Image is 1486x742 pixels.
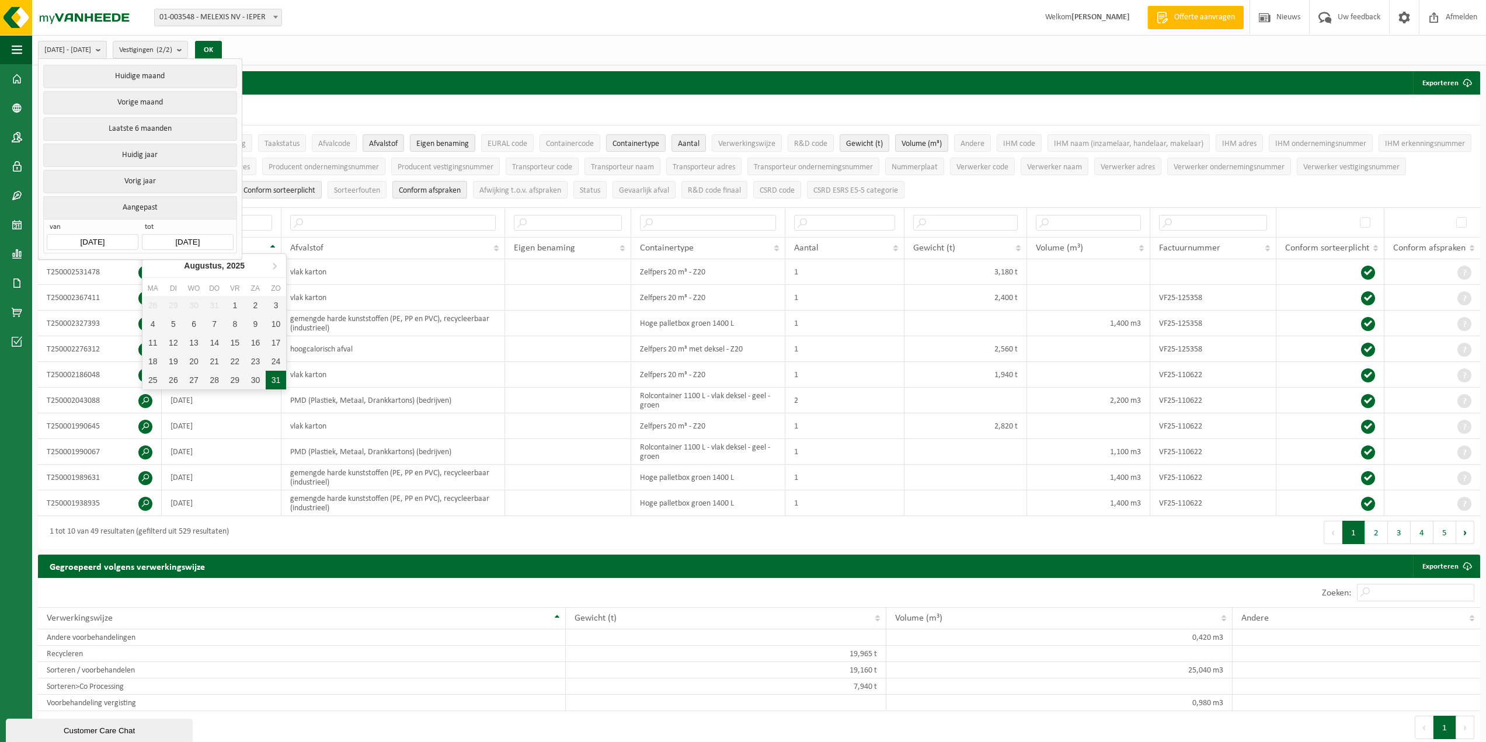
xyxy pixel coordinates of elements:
[1147,6,1244,29] a: Offerte aanvragen
[113,41,188,58] button: Vestigingen(2/2)
[43,117,236,141] button: Laatste 6 maanden
[266,315,286,333] div: 10
[718,140,775,148] span: Verwerkingswijze
[997,134,1042,152] button: IHM codeIHM code: Activate to sort
[712,134,782,152] button: VerwerkingswijzeVerwerkingswijze: Activate to sort
[163,333,183,352] div: 12
[1413,555,1479,578] a: Exporteren
[154,9,282,26] span: 01-003548 - MELEXIS NV - IEPER
[204,352,225,371] div: 21
[119,41,172,59] span: Vestigingen
[794,140,827,148] span: R&D code
[754,163,873,172] span: Transporteur ondernemingsnummer
[225,333,245,352] div: 15
[479,186,561,195] span: Afwijking t.o.v. afspraken
[38,465,162,490] td: T250001989631
[245,371,266,389] div: 30
[794,243,819,253] span: Aantal
[245,315,266,333] div: 9
[290,243,323,253] span: Afvalstof
[1342,521,1365,544] button: 1
[631,465,785,490] td: Hoge palletbox groen 1400 L
[1150,413,1276,439] td: VF25-110622
[38,629,566,646] td: Andere voorbehandelingen
[631,490,785,516] td: Hoge palletbox groen 1400 L
[38,555,217,577] h2: Gegroepeerd volgens verwerkingswijze
[43,170,236,193] button: Vorig jaar
[785,439,904,465] td: 1
[954,134,991,152] button: AndereAndere: Activate to sort
[204,371,225,389] div: 28
[747,158,879,175] button: Transporteur ondernemingsnummerTransporteur ondernemingsnummer : Activate to sort
[631,388,785,413] td: Rolcontainer 1100 L - vlak deksel - geel - groen
[473,181,568,198] button: Afwijking t.o.v. afsprakenAfwijking t.o.v. afspraken: Activate to sort
[1027,163,1082,172] span: Verwerker naam
[1101,163,1155,172] span: Verwerker adres
[38,336,162,362] td: T250002276312
[1027,490,1150,516] td: 1,400 m3
[1150,285,1276,311] td: VF25-125358
[43,91,236,114] button: Vorige maand
[243,186,315,195] span: Conform sorteerplicht
[913,243,955,253] span: Gewicht (t)
[671,134,706,152] button: AantalAantal: Activate to sort
[1150,336,1276,362] td: VF25-125358
[245,352,266,371] div: 23
[262,158,385,175] button: Producent ondernemingsnummerProducent ondernemingsnummer: Activate to sort
[38,285,162,311] td: T250002367411
[956,163,1008,172] span: Verwerker code
[566,662,886,678] td: 19,160 t
[1269,134,1373,152] button: IHM ondernemingsnummerIHM ondernemingsnummer: Activate to sort
[1071,13,1130,22] strong: [PERSON_NAME]
[606,134,666,152] button: ContainertypeContainertype: Activate to sort
[1021,158,1088,175] button: Verwerker naamVerwerker naam: Activate to sort
[512,163,572,172] span: Transporteur code
[227,262,245,270] i: 2025
[1241,614,1269,623] span: Andere
[363,134,404,152] button: AfvalstofAfvalstof: Activate to sort
[195,41,222,60] button: OK
[399,186,461,195] span: Conform afspraken
[266,283,286,294] div: zo
[895,134,948,152] button: Volume (m³)Volume (m³): Activate to sort
[566,646,886,662] td: 19,965 t
[328,181,387,198] button: SorteerfoutenSorteerfouten: Activate to sort
[1216,134,1263,152] button: IHM adresIHM adres: Activate to sort
[1036,243,1083,253] span: Volume (m³)
[1027,311,1150,336] td: 1,400 m3
[1047,134,1210,152] button: IHM naam (inzamelaar, handelaar, makelaar)IHM naam (inzamelaar, handelaar, makelaar): Activate to...
[960,140,984,148] span: Andere
[142,283,163,294] div: ma
[163,315,183,333] div: 5
[47,222,138,234] span: van
[950,158,1015,175] button: Verwerker codeVerwerker code: Activate to sort
[142,371,163,389] div: 25
[631,362,785,388] td: Zelfpers 20 m³ - Z20
[163,371,183,389] div: 26
[1456,521,1474,544] button: Next
[142,333,163,352] div: 11
[281,388,505,413] td: PMD (Plastiek, Metaal, Drankkartons) (bedrijven)
[142,352,163,371] div: 18
[904,362,1027,388] td: 1,940 t
[631,413,785,439] td: Zelfpers 20 m³ - Z20
[6,716,195,742] iframe: chat widget
[566,678,886,695] td: 7,940 t
[886,629,1233,646] td: 0,420 m3
[38,490,162,516] td: T250001938935
[631,439,785,465] td: Rolcontainer 1100 L - vlak deksel - geel - groen
[840,134,889,152] button: Gewicht (t)Gewicht (t): Activate to sort
[1322,588,1351,598] label: Zoeken:
[269,163,379,172] span: Producent ondernemingsnummer
[1150,388,1276,413] td: VF25-110622
[44,41,91,59] span: [DATE] - [DATE]
[38,311,162,336] td: T250002327393
[1150,362,1276,388] td: VF25-110622
[281,336,505,362] td: hoogcalorisch afval
[266,371,286,389] div: 31
[1150,465,1276,490] td: VF25-110622
[886,695,1233,711] td: 0,980 m3
[902,140,942,148] span: Volume (m³)
[886,662,1233,678] td: 25,040 m3
[281,439,505,465] td: PMD (Plastiek, Metaal, Drankkartons) (bedrijven)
